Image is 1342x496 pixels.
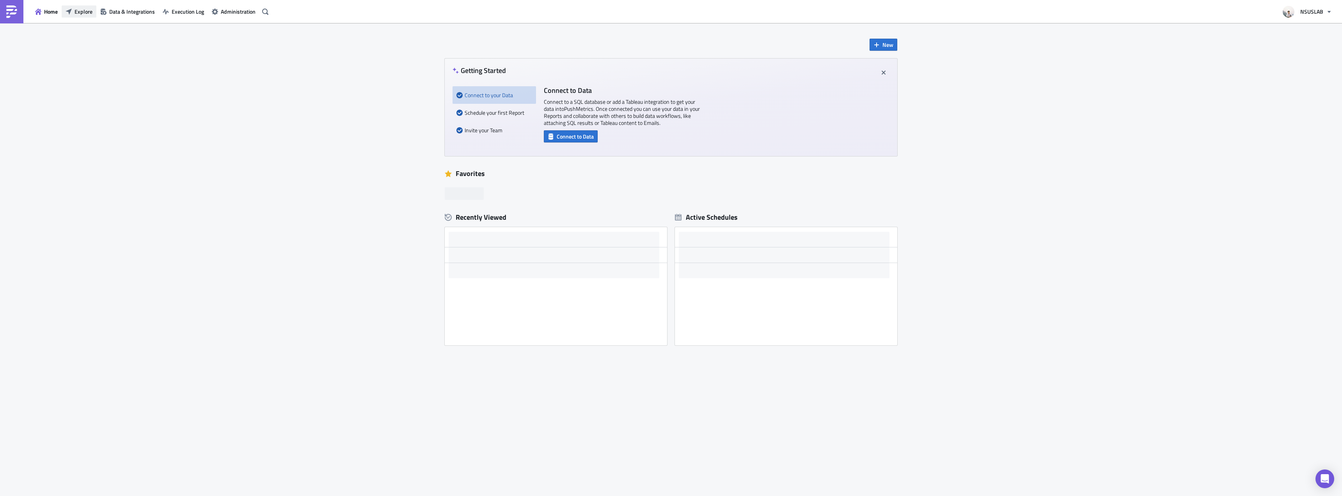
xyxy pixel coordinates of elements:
[31,5,62,18] button: Home
[1282,5,1295,18] img: Avatar
[221,7,256,16] span: Administration
[544,130,598,142] button: Connect to Data
[675,213,738,222] div: Active Schedules
[445,168,897,180] div: Favorites
[44,7,58,16] span: Home
[5,5,18,18] img: PushMetrics
[62,5,96,18] button: Explore
[557,132,594,140] span: Connect to Data
[1300,7,1323,16] span: NSUSLAB
[1278,3,1336,20] button: NSUSLAB
[172,7,204,16] span: Execution Log
[544,86,700,94] h4: Connect to Data
[159,5,208,18] button: Execution Log
[96,5,159,18] button: Data & Integrations
[882,41,893,49] span: New
[456,86,532,104] div: Connect to your Data
[544,132,598,140] a: Connect to Data
[544,98,700,126] p: Connect to a SQL database or add a Tableau integration to get your data into PushMetrics . Once c...
[1315,469,1334,488] div: Open Intercom Messenger
[456,104,532,121] div: Schedule your first Report
[456,121,532,139] div: Invite your Team
[453,66,506,75] h4: Getting Started
[109,7,155,16] span: Data & Integrations
[75,7,92,16] span: Explore
[870,39,897,51] button: New
[445,212,667,223] div: Recently Viewed
[208,5,259,18] button: Administration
